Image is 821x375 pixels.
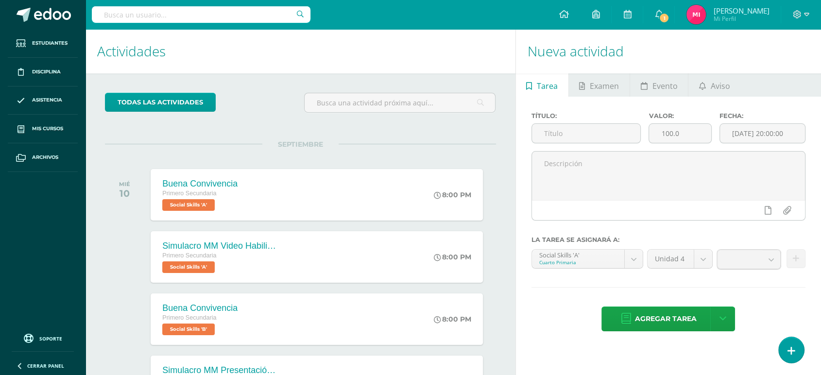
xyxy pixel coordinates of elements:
span: 1 [659,13,669,23]
span: Social Skills 'B' [162,324,215,335]
a: todas las Actividades [105,93,216,112]
div: 8:00 PM [434,190,471,199]
span: Evento [652,74,677,98]
label: Valor: [649,112,711,119]
div: 8:00 PM [434,253,471,261]
span: Asistencia [32,96,62,104]
div: Simulacro MM Video Habilidades Sociales [162,241,279,251]
input: Busca un usuario... [92,6,310,23]
input: Título [532,124,641,143]
a: Estudiantes [8,29,78,58]
div: Buena Convivencia [162,303,238,313]
span: Mis cursos [32,125,63,133]
span: Mi Perfil [713,15,769,23]
span: SEPTIEMBRE [262,140,339,149]
span: Primero Secundaria [162,314,216,321]
a: Archivos [8,143,78,172]
span: Cerrar panel [27,362,64,369]
label: Título: [531,112,641,119]
div: MIÉ [119,181,130,187]
h1: Actividades [97,29,504,73]
div: Buena Convivencia [162,179,238,189]
div: Cuarto Primaria [539,259,617,266]
span: Social Skills 'A' [162,261,215,273]
a: Soporte [12,331,74,344]
span: Disciplina [32,68,61,76]
span: Aviso [711,74,730,98]
a: Asistencia [8,86,78,115]
span: Primero Secundaria [162,252,216,259]
a: Unidad 4 [648,250,712,268]
a: Social Skills 'A'Cuarto Primaria [532,250,643,268]
img: 67e357ac367b967c23576a478ea07591.png [686,5,706,24]
a: Mis cursos [8,115,78,143]
span: Estudiantes [32,39,68,47]
span: Soporte [39,335,62,342]
span: Social Skills 'A' [162,199,215,211]
div: 10 [119,187,130,199]
span: Primero Secundaria [162,190,216,197]
a: Examen [569,73,630,97]
a: Evento [630,73,688,97]
input: Busca una actividad próxima aquí... [305,93,495,112]
input: Fecha de entrega [720,124,805,143]
span: Archivos [32,153,58,161]
span: Agregar tarea [635,307,697,331]
input: Puntos máximos [649,124,711,143]
h1: Nueva actividad [528,29,810,73]
a: Tarea [516,73,568,97]
span: Examen [590,74,619,98]
div: Social Skills 'A' [539,250,617,259]
span: Unidad 4 [655,250,686,268]
div: 8:00 PM [434,315,471,324]
span: Tarea [537,74,558,98]
span: [PERSON_NAME] [713,6,769,16]
label: La tarea se asignará a: [531,236,806,243]
a: Disciplina [8,58,78,86]
a: Aviso [688,73,740,97]
label: Fecha: [719,112,806,119]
